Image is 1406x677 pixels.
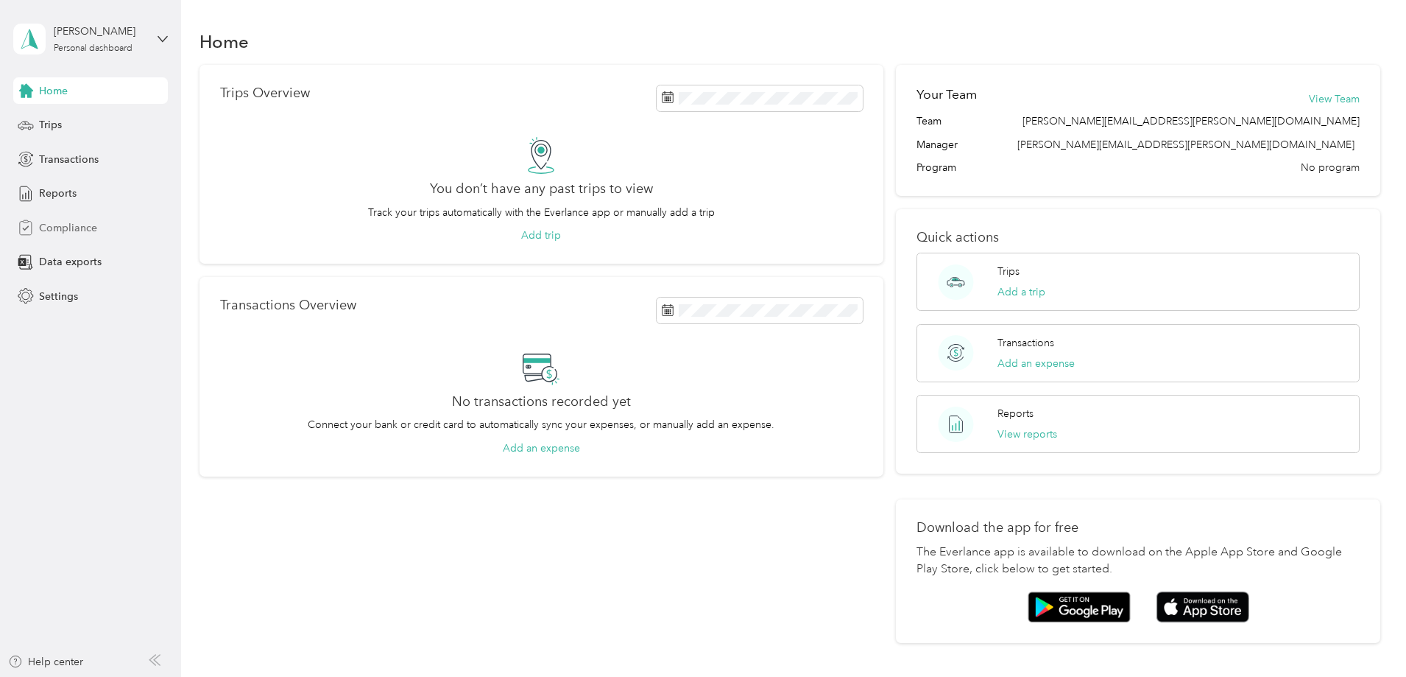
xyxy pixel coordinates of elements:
[521,228,561,243] button: Add trip
[308,417,774,432] p: Connect your bank or credit card to automatically sync your expenses, or manually add an expense.
[54,44,133,53] div: Personal dashboard
[997,427,1057,442] button: View reports
[997,406,1034,421] p: Reports
[39,254,102,270] span: Data exports
[1156,592,1249,623] img: App store
[220,85,310,101] p: Trips Overview
[39,289,78,304] span: Settings
[1028,592,1131,622] img: Google play
[1022,113,1360,129] span: [PERSON_NAME][EMAIL_ADDRESS][PERSON_NAME][DOMAIN_NAME]
[1309,91,1360,107] button: View Team
[220,298,356,313] p: Transactions Overview
[997,284,1045,300] button: Add a trip
[916,520,1360,536] p: Download the app for free
[916,85,977,104] h2: Your Team
[997,335,1054,351] p: Transactions
[1324,594,1406,677] iframe: Everlance-gr Chat Button Frame
[916,230,1360,245] p: Quick actions
[1301,160,1360,175] span: No program
[39,152,99,167] span: Transactions
[54,24,146,39] div: [PERSON_NAME]
[452,394,631,410] h2: No transactions recorded yet
[8,654,83,670] button: Help center
[39,117,62,133] span: Trips
[199,34,249,49] h1: Home
[39,83,68,99] span: Home
[916,113,942,129] span: Team
[916,544,1360,579] p: The Everlance app is available to download on the Apple App Store and Google Play Store, click be...
[39,186,77,201] span: Reports
[368,205,715,220] p: Track your trips automatically with the Everlance app or manually add a trip
[39,220,97,236] span: Compliance
[430,181,653,197] h2: You don’t have any past trips to view
[916,160,956,175] span: Program
[1017,138,1354,151] span: [PERSON_NAME][EMAIL_ADDRESS][PERSON_NAME][DOMAIN_NAME]
[997,264,1020,279] p: Trips
[997,356,1075,371] button: Add an expense
[916,137,958,152] span: Manager
[503,441,580,456] button: Add an expense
